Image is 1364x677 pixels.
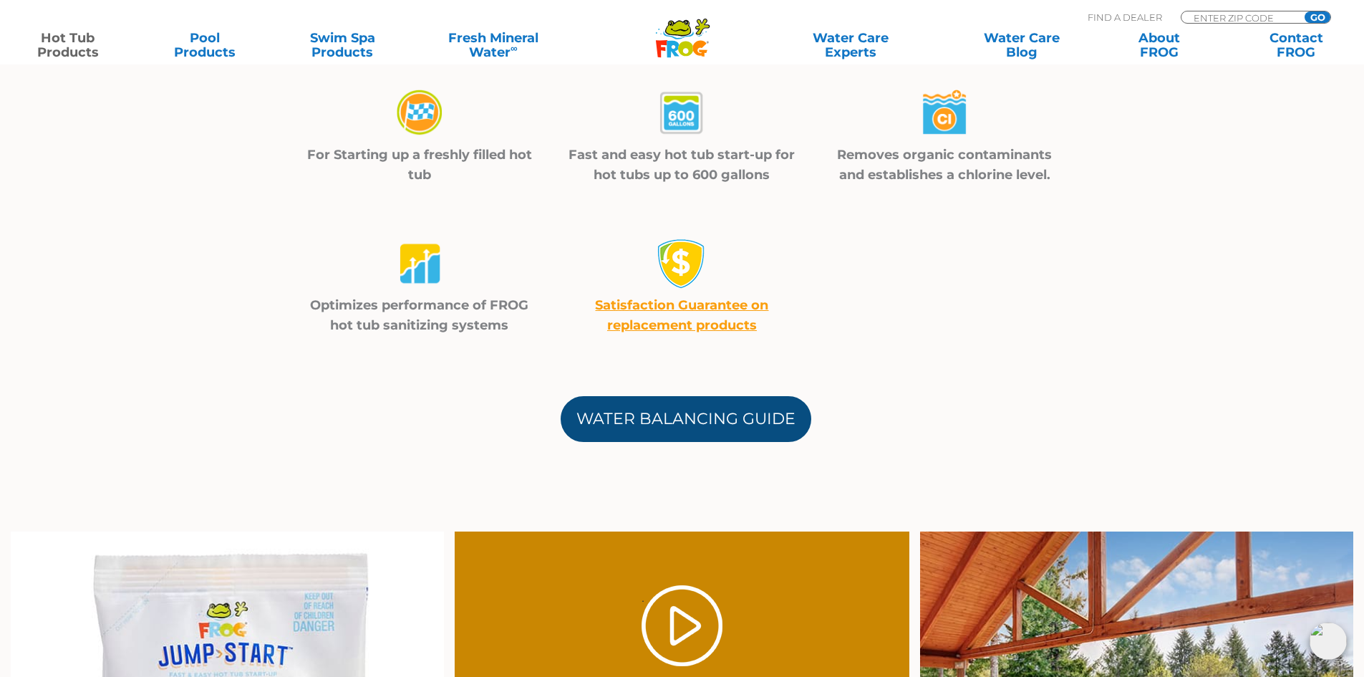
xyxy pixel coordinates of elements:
[306,295,533,335] p: Optimizes performance of FROG hot tub sanitizing systems
[152,31,258,59] a: PoolProducts
[561,396,811,442] a: Water Balancing Guide
[642,585,722,666] a: Play Video
[14,31,121,59] a: Hot TubProducts
[919,88,969,139] img: jumpstart-03
[395,239,445,289] img: jumpstart-04
[1305,11,1330,23] input: GO
[569,145,795,185] p: Fast and easy hot tub start-up for hot tubs up to 600 gallons
[968,31,1075,59] a: Water CareBlog
[595,297,768,333] a: Satisfaction Guarantee on replacement products
[306,145,533,185] p: For Starting up a freshly filled hot tub
[1310,623,1347,660] img: openIcon
[831,145,1058,185] p: Removes organic contaminants and establishes a chlorine level.
[657,239,707,289] img: money-back1-small
[1106,31,1212,59] a: AboutFROG
[1192,11,1289,24] input: Zip Code Form
[289,31,396,59] a: Swim SpaProducts
[1088,11,1162,24] p: Find A Dealer
[426,31,560,59] a: Fresh MineralWater∞
[511,42,518,54] sup: ∞
[395,88,445,139] img: jumpstart-01
[657,88,707,139] img: jumpstart-02
[1243,31,1350,59] a: ContactFROG
[764,31,937,59] a: Water CareExperts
